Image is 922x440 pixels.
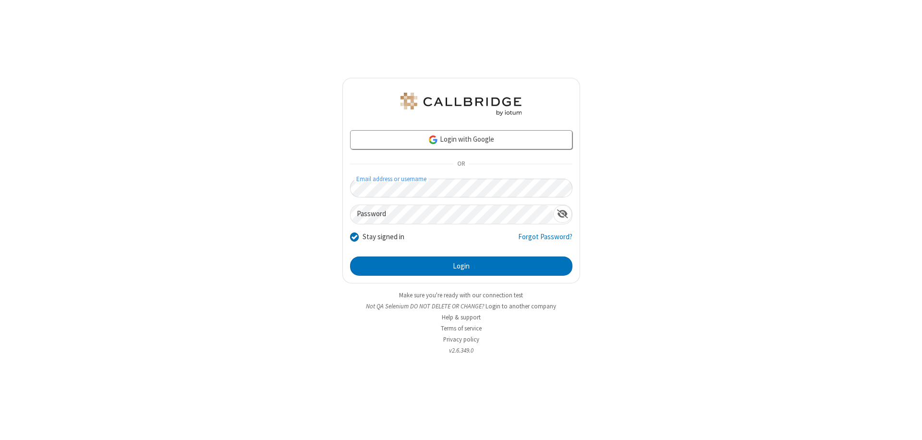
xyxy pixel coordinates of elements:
a: Login with Google [350,130,572,149]
input: Password [351,205,553,224]
a: Help & support [442,313,481,321]
button: Login to another company [485,302,556,311]
img: google-icon.png [428,134,438,145]
a: Terms of service [441,324,482,332]
button: Login [350,257,572,276]
iframe: Chat [898,415,915,433]
input: Email address or username [350,179,572,197]
div: Show password [553,205,572,223]
span: OR [453,158,469,171]
li: Not QA Selenium DO NOT DELETE OR CHANGE? [342,302,580,311]
img: QA Selenium DO NOT DELETE OR CHANGE [399,93,523,116]
li: v2.6.349.0 [342,346,580,355]
a: Forgot Password? [518,232,572,250]
a: Make sure you're ready with our connection test [399,291,523,299]
a: Privacy policy [443,335,479,343]
label: Stay signed in [363,232,404,243]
